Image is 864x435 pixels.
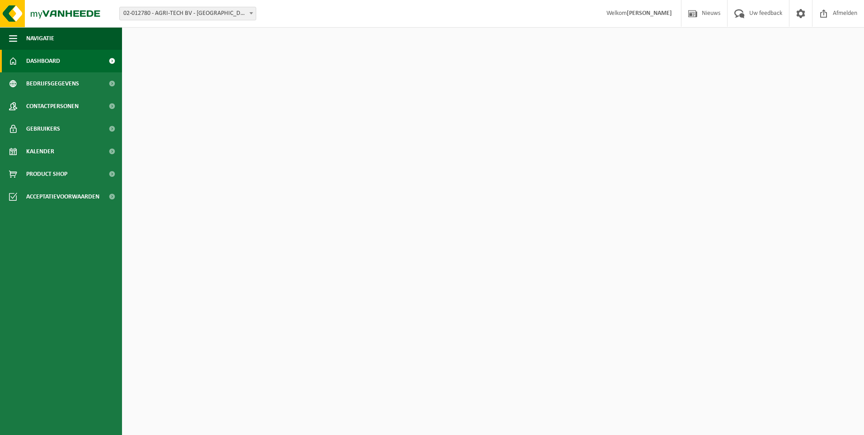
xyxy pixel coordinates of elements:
[26,95,79,118] span: Contactpersonen
[26,185,99,208] span: Acceptatievoorwaarden
[26,140,54,163] span: Kalender
[26,118,60,140] span: Gebruikers
[26,72,79,95] span: Bedrijfsgegevens
[26,163,67,185] span: Product Shop
[26,27,54,50] span: Navigatie
[26,50,60,72] span: Dashboard
[120,7,256,20] span: 02-012780 - AGRI-TECH BV - SINT-GILLIS-WAAS
[119,7,256,20] span: 02-012780 - AGRI-TECH BV - SINT-GILLIS-WAAS
[627,10,672,17] strong: [PERSON_NAME]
